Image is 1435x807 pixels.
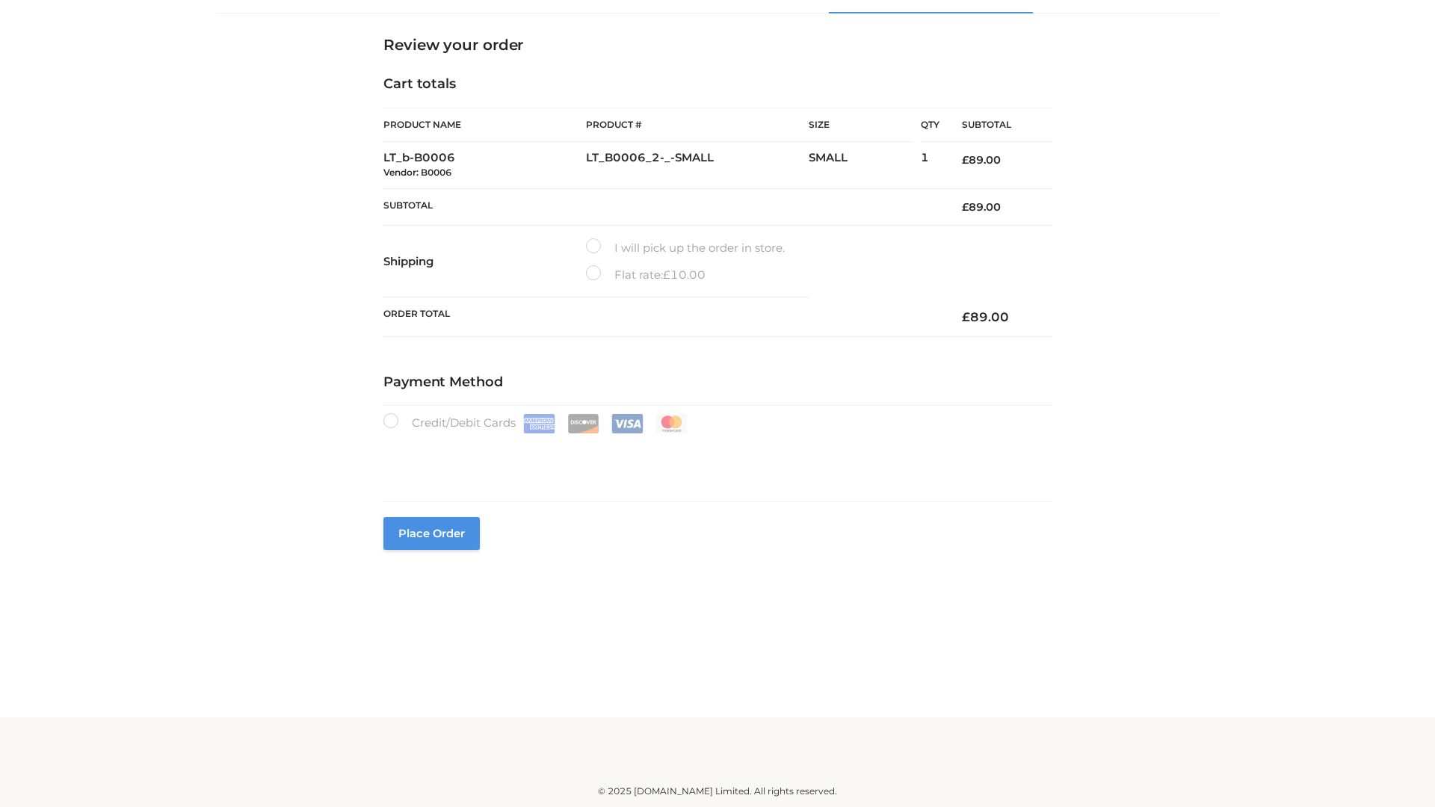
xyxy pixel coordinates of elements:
span: £ [962,200,969,214]
img: Mastercard [655,414,688,433]
img: Visa [611,414,644,433]
bdi: 89.00 [962,309,1009,324]
td: 1 [921,142,939,189]
th: Product # [586,108,809,142]
label: I will pick up the order in store. [586,238,785,258]
img: Amex [523,414,555,433]
bdi: 10.00 [663,268,706,282]
th: Size [809,108,913,142]
span: £ [962,153,969,167]
span: £ [962,309,970,324]
img: Discover [567,414,599,433]
label: Flat rate: [586,265,706,285]
th: Subtotal [939,108,1052,142]
h4: Payment Method [383,374,1052,391]
button: Place order [383,517,480,550]
small: Vendor: B0006 [383,167,451,178]
h3: Review your order [383,36,1052,54]
bdi: 89.00 [962,153,1001,167]
iframe: Secure payment input frame [380,430,1049,485]
td: LT_b-B0006 [383,142,586,189]
label: Credit/Debit Cards [383,413,689,433]
h4: Cart totals [383,76,1052,93]
th: Qty [921,108,939,142]
th: Shipping [383,226,586,297]
td: LT_B0006_2-_-SMALL [586,142,809,189]
th: Order Total [383,297,939,337]
bdi: 89.00 [962,200,1001,214]
th: Product Name [383,108,586,142]
span: £ [663,268,670,282]
div: © 2025 [DOMAIN_NAME] Limited. All rights reserved. [222,784,1213,799]
td: SMALL [809,142,921,189]
th: Subtotal [383,188,939,225]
